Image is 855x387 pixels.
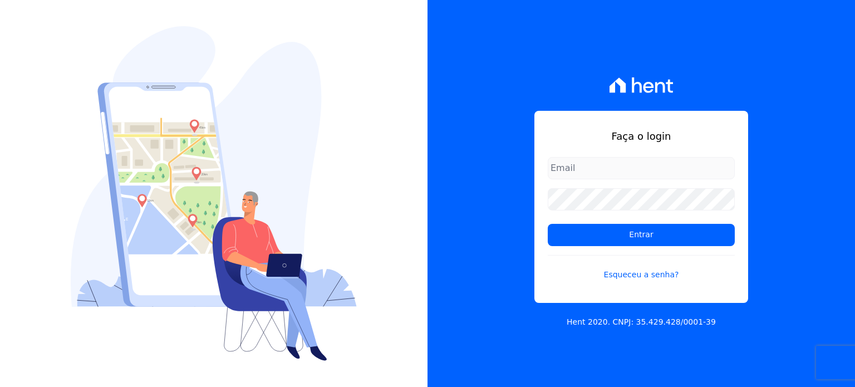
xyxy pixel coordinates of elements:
[548,255,735,281] a: Esqueceu a senha?
[548,157,735,179] input: Email
[567,316,716,328] p: Hent 2020. CNPJ: 35.429.428/0001-39
[548,224,735,246] input: Entrar
[71,26,357,361] img: Login
[548,129,735,144] h1: Faça o login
